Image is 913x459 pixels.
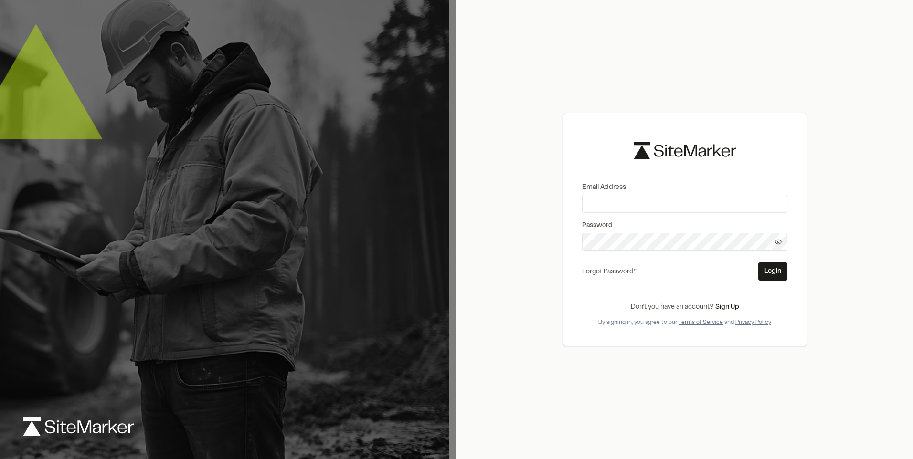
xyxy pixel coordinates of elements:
img: logo-white-rebrand.svg [23,417,134,436]
button: Privacy Policy [735,318,771,327]
div: Don’t you have an account? [582,302,787,313]
div: By signing in, you agree to our and [582,318,787,327]
a: Forgot Password? [582,269,638,275]
label: Email Address [582,182,787,193]
button: Terms of Service [679,318,723,327]
label: Password [582,220,787,231]
img: logo-black-rebrand.svg [634,142,736,159]
a: Sign Up [715,304,739,310]
button: Login [758,262,787,281]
